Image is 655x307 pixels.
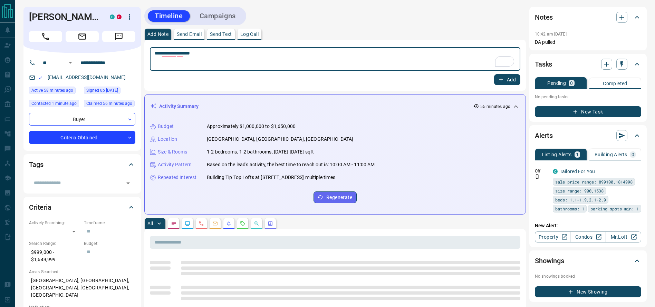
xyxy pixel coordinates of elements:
span: sale price range: 899100,1814998 [555,178,633,185]
a: Tailored For You [560,169,595,174]
svg: Notes [171,221,176,226]
p: Activity Summary [159,103,199,110]
a: [EMAIL_ADDRESS][DOMAIN_NAME] [48,75,126,80]
p: Listing Alerts [542,152,572,157]
h2: Tags [29,159,43,170]
p: Timeframe: [84,220,135,226]
p: 1-2 bedrooms, 1-2 bathrooms, [DATE]-[DATE] sqft [207,148,314,156]
div: Criteria [29,199,135,216]
span: Call [29,31,62,42]
svg: Email Valid [38,75,43,80]
button: New Task [535,106,641,117]
span: Contacted 1 minute ago [31,100,77,107]
div: condos.ca [553,169,558,174]
p: Areas Searched: [29,269,135,275]
p: Building Alerts [595,152,627,157]
span: Message [102,31,135,42]
div: Mon Sep 15 2025 [29,87,80,96]
p: Completed [603,81,627,86]
span: beds: 1.1-1.9,2.1-2.9 [555,196,606,203]
p: Search Range: [29,240,80,247]
button: Open [123,178,133,188]
p: Size & Rooms [158,148,187,156]
button: Timeline [148,10,190,22]
div: Showings [535,252,641,269]
button: Add [494,74,520,85]
div: Mon Sep 15 2025 [84,100,135,109]
p: 10:42 am [DATE] [535,32,567,37]
p: Building Tip Top Lofts at [STREET_ADDRESS] multiple times [207,174,336,181]
h2: Showings [535,255,564,266]
p: Send Text [210,32,232,37]
div: Alerts [535,127,641,144]
p: 0 [570,81,573,86]
h2: Tasks [535,59,552,70]
div: Notes [535,9,641,26]
p: $999,000 - $1,649,999 [29,247,80,265]
p: 0 [632,152,634,157]
h2: Criteria [29,202,51,213]
p: Off [535,168,549,174]
h1: [PERSON_NAME] [29,11,99,22]
div: condos.ca [110,14,115,19]
span: size range: 900,1538 [555,187,604,194]
p: Budget: [84,240,135,247]
div: Wed Feb 10 2021 [84,87,135,96]
p: DA pulled [535,39,641,46]
svg: Requests [240,221,245,226]
svg: Calls [199,221,204,226]
span: parking spots min: 1 [590,205,639,212]
p: No pending tasks [535,92,641,102]
p: No showings booked [535,273,641,279]
p: Actively Searching: [29,220,80,226]
p: Log Call [240,32,259,37]
span: Claimed 56 minutes ago [86,100,132,107]
a: Condos [570,231,606,242]
svg: Lead Browsing Activity [185,221,190,226]
div: property.ca [117,14,122,19]
span: Active 58 minutes ago [31,87,73,94]
svg: Push Notification Only [535,174,540,179]
span: Signed up [DATE] [86,87,118,94]
svg: Agent Actions [268,221,273,226]
div: Activity Summary55 minutes ago [150,100,520,113]
div: Tasks [535,56,641,72]
a: Mr.Loft [606,231,641,242]
p: Add Note [147,32,168,37]
p: Based on the lead's activity, the best time to reach out is: 10:00 AM - 11:00 AM [207,161,375,168]
p: All [147,221,153,226]
svg: Opportunities [254,221,259,226]
p: [GEOGRAPHIC_DATA], [GEOGRAPHIC_DATA], [GEOGRAPHIC_DATA] [207,136,353,143]
span: Email [66,31,99,42]
button: New Showing [535,286,641,297]
p: Send Email [177,32,202,37]
div: Tags [29,156,135,173]
svg: Emails [212,221,218,226]
div: Mon Sep 15 2025 [29,100,80,109]
textarea: To enrich screen reader interactions, please activate Accessibility in Grammarly extension settings [155,50,516,68]
svg: Listing Alerts [226,221,232,226]
a: Property [535,231,570,242]
p: New Alert: [535,222,641,229]
p: 1 [576,152,579,157]
h2: Notes [535,12,553,23]
button: Campaigns [193,10,243,22]
h2: Alerts [535,130,553,141]
p: Repeated Interest [158,174,196,181]
p: Location [158,136,177,143]
p: Pending [547,81,566,86]
p: [GEOGRAPHIC_DATA], [GEOGRAPHIC_DATA], [GEOGRAPHIC_DATA], [GEOGRAPHIC_DATA], [GEOGRAPHIC_DATA] [29,275,135,301]
div: Criteria Obtained [29,131,135,144]
button: Open [66,59,75,67]
p: 55 minutes ago [480,103,510,110]
span: bathrooms: 1 [555,205,584,212]
p: Approximately $1,000,000 to $1,650,000 [207,123,296,130]
button: Regenerate [314,191,357,203]
p: Budget [158,123,174,130]
div: Buyer [29,113,135,126]
p: Activity Pattern [158,161,192,168]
